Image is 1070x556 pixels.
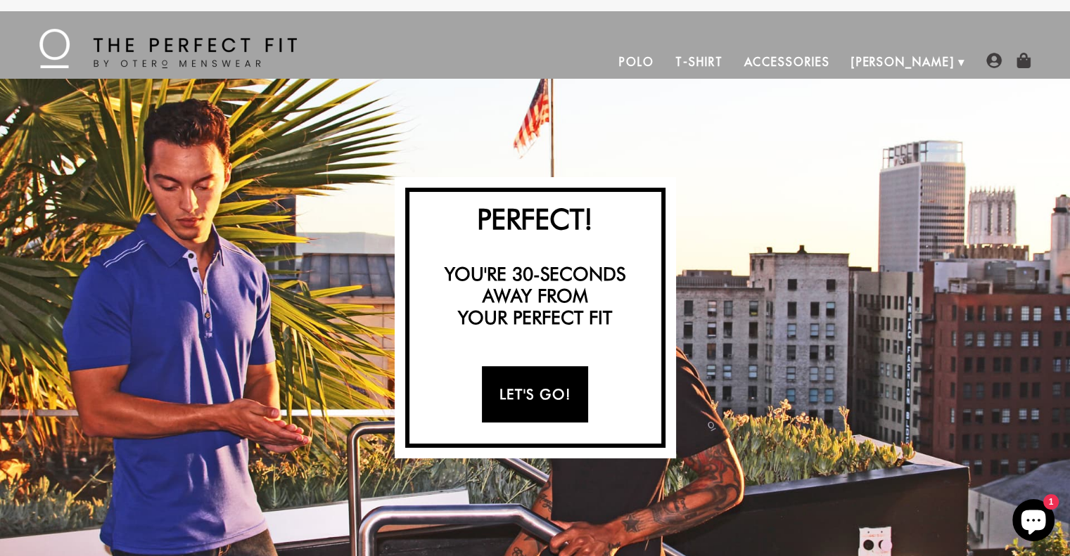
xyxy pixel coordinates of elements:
[841,45,965,79] a: [PERSON_NAME]
[416,202,654,235] h2: Perfect!
[986,53,1002,68] img: user-account-icon.png
[416,263,654,329] h3: You're 30-seconds away from your perfect fit
[1016,53,1031,68] img: shopping-bag-icon.png
[1008,499,1059,545] inbox-online-store-chat: Shopify online store chat
[733,45,840,79] a: Accessories
[609,45,665,79] a: Polo
[39,29,297,68] img: The Perfect Fit - by Otero Menswear - Logo
[665,45,733,79] a: T-Shirt
[482,366,588,422] a: Let's Go!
